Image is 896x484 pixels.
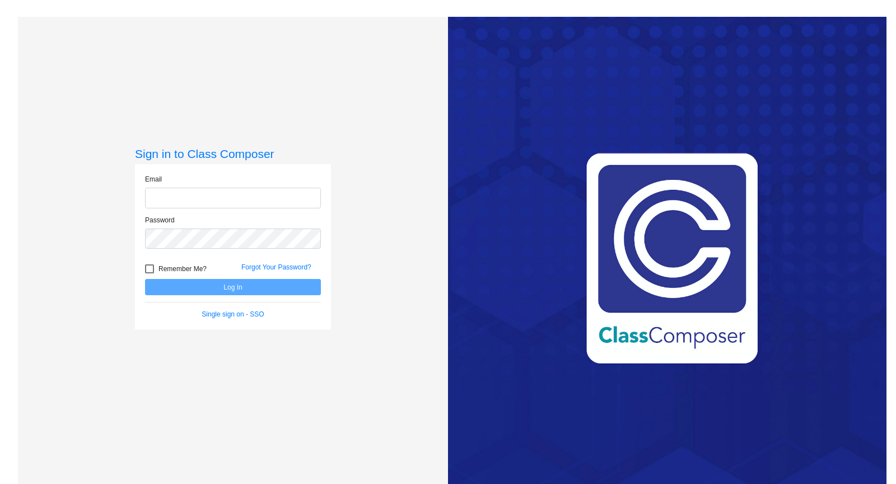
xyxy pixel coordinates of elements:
label: Password [145,215,175,225]
span: Remember Me? [158,262,207,276]
a: Single sign on - SSO [202,310,264,318]
button: Log In [145,279,321,295]
a: Forgot Your Password? [241,263,311,271]
h3: Sign in to Class Composer [135,147,331,161]
label: Email [145,174,162,184]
